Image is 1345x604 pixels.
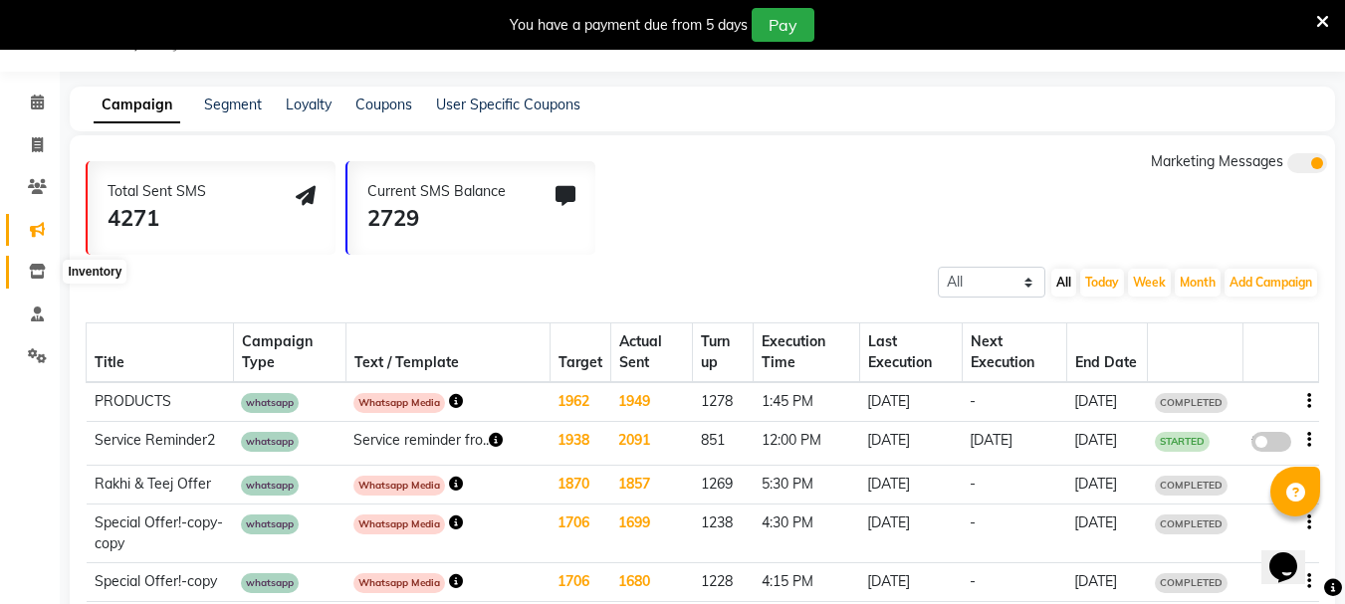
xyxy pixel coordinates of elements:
td: [DATE] [859,382,962,422]
span: Whatsapp Media [353,514,445,534]
td: 12:00 PM [754,422,859,466]
td: 1706 [550,503,610,562]
span: Whatsapp Media [353,476,445,496]
span: COMPLETED [1155,476,1228,496]
span: Whatsapp Media [353,393,445,413]
div: 4271 [108,202,206,235]
td: - [962,503,1066,562]
td: 1278 [693,382,754,422]
td: Special Offer!-copy-copy [87,503,234,562]
td: [DATE] [859,465,962,503]
td: Service reminder fro.. [345,422,550,466]
td: 4:15 PM [754,562,859,601]
td: 1938 [550,422,610,466]
th: Target [550,323,610,383]
button: Pay [752,8,814,42]
span: whatsapp [241,514,299,534]
td: [DATE] [859,562,962,601]
th: Campaign Type [233,323,345,383]
label: false [1251,432,1291,452]
td: 1699 [610,503,693,562]
a: Campaign [94,88,180,123]
td: 851 [693,422,754,466]
a: Coupons [355,96,412,113]
td: 1962 [550,382,610,422]
td: 1269 [693,465,754,503]
span: COMPLETED [1155,573,1228,593]
td: PRODUCTS [87,382,234,422]
span: whatsapp [241,393,299,413]
td: 1228 [693,562,754,601]
div: Inventory [63,260,126,284]
td: - [962,562,1066,601]
td: 4:30 PM [754,503,859,562]
td: [DATE] [859,422,962,466]
td: 1870 [550,465,610,503]
td: 1680 [610,562,693,601]
span: whatsapp [241,432,299,452]
div: You have a payment due from 5 days [510,15,748,36]
div: 2729 [367,202,506,235]
td: 2091 [610,422,693,466]
td: [DATE] [859,503,962,562]
span: COMPLETED [1155,393,1228,413]
span: COMPLETED [1155,514,1228,534]
td: 1949 [610,382,693,422]
td: [DATE] [962,422,1066,466]
a: User Specific Coupons [436,96,580,113]
a: Segment [204,96,262,113]
a: Loyalty [286,96,332,113]
iframe: chat widget [1261,524,1325,584]
td: [DATE] [1066,422,1147,466]
td: [DATE] [1066,503,1147,562]
th: Text / Template [345,323,550,383]
div: Total Sent SMS [108,181,206,202]
td: Special Offer!-copy [87,562,234,601]
th: End Date [1066,323,1147,383]
span: whatsapp [241,573,299,593]
th: Next Execution [962,323,1066,383]
span: STARTED [1155,432,1210,452]
td: 1706 [550,562,610,601]
td: Service Reminder2 [87,422,234,466]
td: 1857 [610,465,693,503]
th: Actual Sent [610,323,693,383]
th: Title [87,323,234,383]
button: Add Campaign [1225,269,1317,297]
span: Whatsapp Media [353,573,445,593]
th: Last Execution [859,323,962,383]
td: - [962,465,1066,503]
td: 5:30 PM [754,465,859,503]
td: [DATE] [1066,465,1147,503]
td: 1:45 PM [754,382,859,422]
button: Week [1128,269,1171,297]
td: Rakhi & Teej Offer [87,465,234,503]
td: [DATE] [1066,382,1147,422]
button: Today [1080,269,1124,297]
td: 1238 [693,503,754,562]
td: - [962,382,1066,422]
td: [DATE] [1066,562,1147,601]
button: All [1051,269,1076,297]
span: Marketing Messages [1151,152,1283,170]
div: Current SMS Balance [367,181,506,202]
th: Turn up [693,323,754,383]
button: Month [1175,269,1221,297]
span: whatsapp [241,476,299,496]
th: Execution Time [754,323,859,383]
